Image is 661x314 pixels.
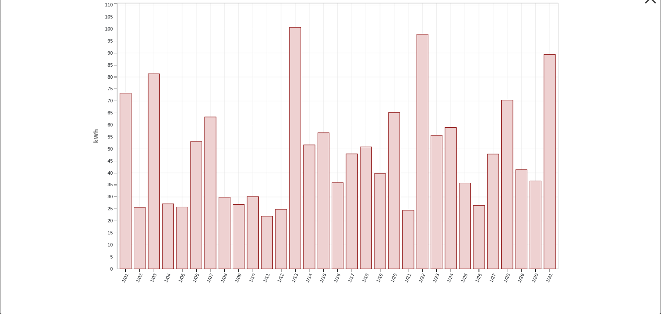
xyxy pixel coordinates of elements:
[318,273,327,283] text: 1/15
[148,74,159,269] rect: onclick=""
[234,273,242,283] text: 1/09
[261,216,272,269] rect: onclick=""
[120,273,129,283] text: 1/01
[318,133,329,269] rect: onclick=""
[544,55,555,269] rect: onclick=""
[108,230,113,235] text: 15
[290,273,299,283] text: 1/13
[460,273,469,283] text: 1/25
[530,181,541,269] rect: onclick=""
[108,206,113,211] text: 25
[219,273,228,283] text: 1/08
[162,204,173,269] rect: onclick=""
[304,273,313,283] text: 1/14
[531,273,539,283] text: 1/30
[290,28,301,269] rect: onclick=""
[502,100,513,269] rect: onclick=""
[403,273,412,283] text: 1/21
[120,93,131,269] rect: onclick=""
[108,182,113,188] text: 35
[361,273,370,283] text: 1/18
[516,170,527,269] rect: onclick=""
[445,128,456,269] rect: onclick=""
[431,135,442,269] rect: onclick=""
[108,38,113,43] text: 95
[134,207,145,269] rect: onclick=""
[432,273,440,283] text: 1/23
[105,26,113,31] text: 100
[176,207,188,269] rect: onclick=""
[135,273,143,283] text: 1/02
[108,242,113,247] text: 10
[502,273,511,283] text: 1/28
[108,146,113,151] text: 50
[108,158,113,163] text: 45
[110,266,113,271] text: 0
[360,147,371,269] rect: onclick=""
[192,273,200,283] text: 1/06
[304,145,315,269] rect: onclick=""
[332,183,343,269] rect: onclick=""
[389,273,398,283] text: 1/20
[110,254,113,259] text: 5
[276,273,285,283] text: 1/12
[191,142,202,269] rect: onclick=""
[403,210,414,269] rect: onclick=""
[473,206,485,269] rect: onclick=""
[219,197,230,269] rect: onclick=""
[459,183,470,269] rect: onclick=""
[108,62,113,68] text: 85
[389,113,400,269] rect: onclick=""
[375,273,384,283] text: 1/19
[474,273,483,283] text: 1/26
[163,273,172,283] text: 1/04
[108,170,113,175] text: 40
[108,86,113,92] text: 75
[248,273,256,283] text: 1/10
[333,273,341,283] text: 1/16
[233,205,244,269] rect: onclick=""
[247,197,258,269] rect: onclick=""
[105,14,113,19] text: 105
[205,117,216,269] rect: onclick=""
[347,273,355,283] text: 1/17
[417,34,428,269] rect: onclick=""
[417,273,426,283] text: 1/22
[108,110,113,115] text: 65
[108,74,113,80] text: 80
[93,129,99,143] text: kWh
[108,50,113,55] text: 90
[545,273,553,283] text: 1/31
[516,273,525,283] text: 1/29
[108,98,113,103] text: 70
[346,154,357,269] rect: onclick=""
[205,273,214,283] text: 1/07
[149,273,158,283] text: 1/03
[177,273,186,283] text: 1/05
[446,273,454,283] text: 1/24
[108,122,113,127] text: 60
[488,154,499,269] rect: onclick=""
[275,209,287,269] rect: onclick=""
[262,273,271,283] text: 1/11
[488,273,497,283] text: 1/27
[108,218,113,223] text: 20
[108,194,113,200] text: 30
[374,174,386,269] rect: onclick=""
[108,134,113,139] text: 55
[105,2,113,7] text: 110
